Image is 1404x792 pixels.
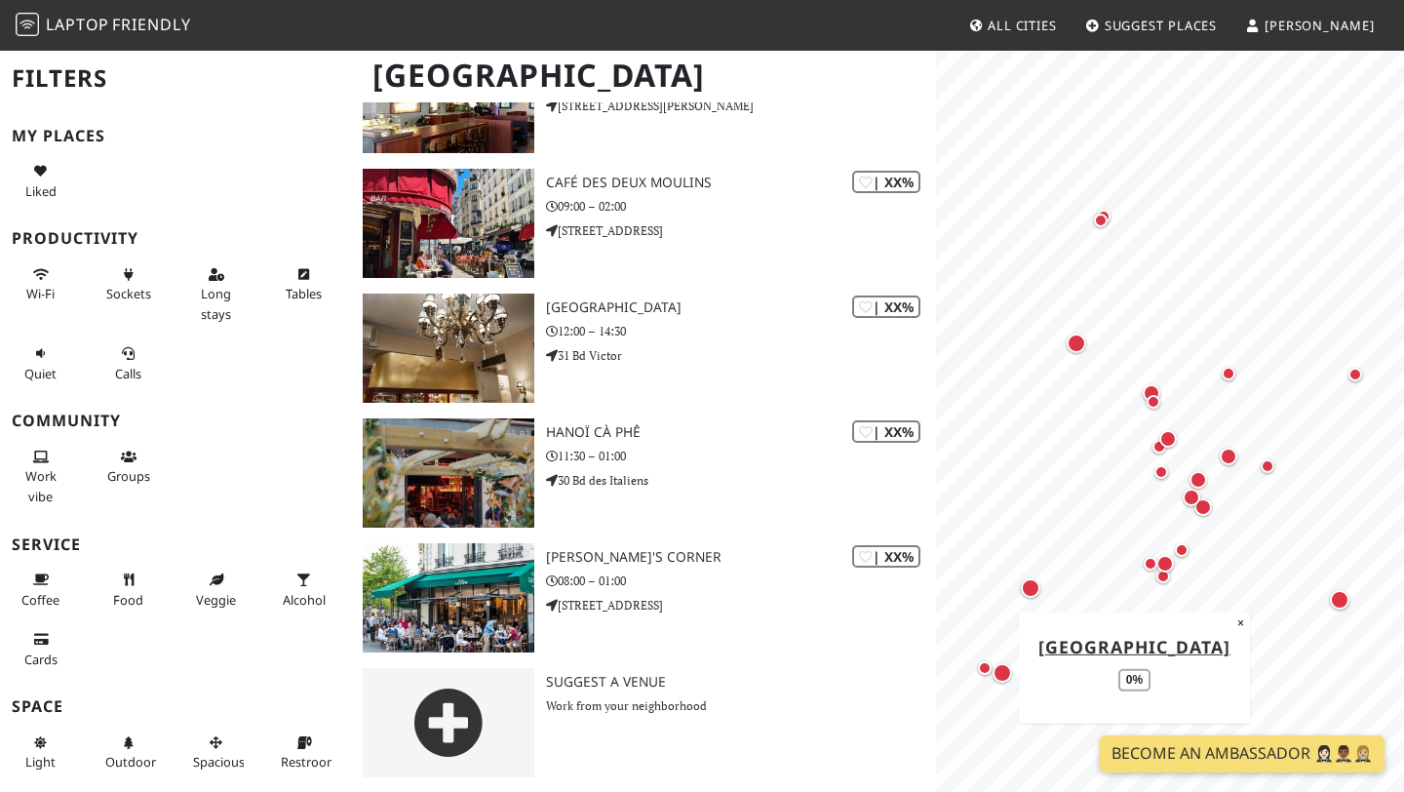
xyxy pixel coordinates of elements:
[1118,669,1150,692] div: 0%
[357,49,932,102] h1: [GEOGRAPHIC_DATA]
[546,424,936,441] h3: Hanoï Cà Phê
[1170,538,1193,562] div: Map marker
[546,346,936,365] p: 31 Bd Victor
[1265,17,1375,34] span: [PERSON_NAME]
[21,591,59,609] span: Coffee
[1063,330,1090,357] div: Map marker
[973,656,996,680] div: Map marker
[546,221,936,240] p: [STREET_ADDRESS]
[1038,634,1230,657] a: [GEOGRAPHIC_DATA]
[112,14,190,35] span: Friendly
[988,17,1057,34] span: All Cities
[852,420,920,443] div: | XX%
[12,412,339,430] h3: Community
[99,564,157,615] button: Food
[25,753,56,771] span: Natural light
[12,49,339,108] h2: Filters
[105,753,156,771] span: Outdoor area
[852,545,920,568] div: | XX%
[546,322,936,340] p: 12:00 – 14:30
[363,543,534,653] img: Loui's Corner
[546,696,936,715] p: Work from your neighborhood
[546,175,936,191] h3: Café des Deux Moulins
[546,447,936,465] p: 11:30 – 01:00
[24,651,58,668] span: Credit cards
[363,294,534,403] img: Mumbai Lounge
[99,258,157,310] button: Sockets
[193,753,245,771] span: Spacious
[1089,209,1112,232] div: Map marker
[196,591,236,609] span: Veggie
[1344,363,1367,386] div: Map marker
[1105,17,1218,34] span: Suggest Places
[1152,551,1178,576] div: Map marker
[286,285,322,302] span: Work-friendly tables
[351,418,936,528] a: Hanoï Cà Phê | XX% Hanoï Cà Phê 11:30 – 01:00 30 Bd des Italiens
[546,596,936,614] p: [STREET_ADDRESS]
[363,418,534,528] img: Hanoï Cà Phê
[12,127,339,145] h3: My Places
[187,727,245,778] button: Spacious
[1139,380,1164,406] div: Map marker
[1217,362,1240,385] div: Map marker
[1148,435,1171,458] div: Map marker
[351,294,936,403] a: Mumbai Lounge | XX% [GEOGRAPHIC_DATA] 12:00 – 14:30 31 Bd Victor
[99,337,157,389] button: Calls
[1150,460,1173,484] div: Map marker
[106,285,151,302] span: Power sockets
[546,674,936,691] h3: Suggest a Venue
[12,441,69,512] button: Work vibe
[99,441,157,493] button: Groups
[46,14,109,35] span: Laptop
[12,697,339,716] h3: Space
[281,753,338,771] span: Restroom
[1017,574,1044,602] div: Map marker
[1139,552,1162,575] div: Map marker
[852,296,920,318] div: | XX%
[1077,8,1226,43] a: Suggest Places
[1155,426,1181,452] div: Map marker
[16,9,191,43] a: LaptopFriendly LaptopFriendly
[25,182,57,200] span: Liked
[26,285,55,302] span: Stable Wi-Fi
[1237,8,1383,43] a: [PERSON_NAME]
[99,727,157,778] button: Outdoor
[1256,455,1279,478] div: Map marker
[1092,205,1115,228] div: Map marker
[16,13,39,36] img: LaptopFriendly
[546,197,936,216] p: 09:00 – 02:00
[351,543,936,653] a: Loui's Corner | XX% [PERSON_NAME]'s Corner 08:00 – 01:00 [STREET_ADDRESS]
[363,668,534,777] img: gray-place-d2bdb4477600e061c01bd816cc0f2ef0cfcb1ca9e3ad78868dd16fb2af073a21.png
[546,299,936,316] h3: [GEOGRAPHIC_DATA]
[187,258,245,330] button: Long stays
[546,471,936,490] p: 30 Bd des Italiens
[12,229,339,248] h3: Productivity
[1231,612,1250,633] button: Close popup
[24,365,57,382] span: Quiet
[12,535,339,554] h3: Service
[351,169,936,278] a: Café des Deux Moulins | XX% Café des Deux Moulins 09:00 – 02:00 [STREET_ADDRESS]
[989,659,1016,687] div: Map marker
[363,169,534,278] img: Café des Deux Moulins
[1186,467,1211,493] div: Map marker
[25,467,57,504] span: People working
[201,285,231,322] span: Long stays
[187,564,245,615] button: Veggie
[275,727,332,778] button: Restroom
[275,564,332,615] button: Alcohol
[107,467,150,485] span: Group tables
[546,572,936,590] p: 08:00 – 01:00
[1179,485,1204,510] div: Map marker
[351,668,936,777] a: Suggest a Venue Work from your neighborhood
[115,365,141,382] span: Video/audio calls
[546,549,936,566] h3: [PERSON_NAME]'s Corner
[275,258,332,310] button: Tables
[1326,586,1353,614] div: Map marker
[1151,565,1175,588] div: Map marker
[12,564,69,615] button: Coffee
[12,155,69,207] button: Liked
[1190,495,1216,520] div: Map marker
[283,591,326,609] span: Alcohol
[12,337,69,389] button: Quiet
[960,8,1065,43] a: All Cities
